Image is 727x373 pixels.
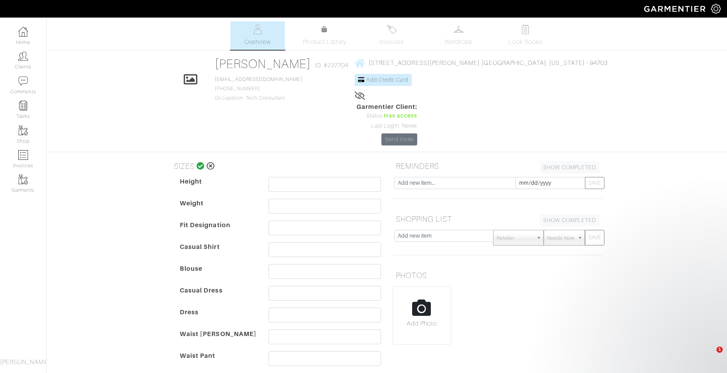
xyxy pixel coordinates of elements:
img: comment-icon-a0a6a9ef722e966f86d9cbdc48e553b5cf19dbc54f86b18d962a5391bc8f6eb6.png [18,76,28,86]
a: Invoices [364,21,419,50]
a: Add Credit Card [355,74,412,86]
a: Product Library [297,25,352,47]
iframe: Intercom live chat [701,347,719,365]
span: Look Books [508,37,543,47]
span: [PHONE_NUMBER] Occupation: Tech Consultant [215,77,302,101]
span: Overview [244,37,270,47]
img: gear-icon-white-bd11855cb880d31180b6d7d6211b90ccbf57a29d726f0c71d8c61bd08dd39cc2.png [711,4,721,14]
dt: Waist Pant [174,351,263,373]
img: garmentier-logo-header-white-b43fb05a5012e4ada735d5af1a66efaba907eab6374d6393d1fbf88cb4ef424d.png [640,2,711,16]
img: todo-9ac3debb85659649dc8f770b8b6100bb5dab4b48dedcbae339e5042a72dfd3cc.svg [521,25,530,34]
a: Look Books [498,21,553,50]
img: clients-icon-6bae9207a08558b7cb47a8932f037763ab4055f8c8b6bfacd5dc20c3e0201464.png [18,51,28,61]
img: dashboard-icon-dbcd8f5a0b271acd01030246c82b418ddd0df26cd7fceb0bd07c9910d44c42f6.png [18,27,28,37]
h5: SHOPPING LIST [393,211,603,227]
span: Add Credit Card [366,77,408,83]
img: garments-icon-b7da505a4dc4fd61783c78ac3ca0ef83fa9d6f193b1c9dc38574b1d14d53ca28.png [18,126,28,135]
img: garments-icon-b7da505a4dc4fd61783c78ac3ca0ef83fa9d6f193b1c9dc38574b1d14d53ca28.png [18,175,28,184]
a: Send Invite [381,133,417,145]
input: Add new item [394,230,493,242]
h5: SIZES [171,158,381,174]
img: orders-27d20c2124de7fd6de4e0e44c1d41de31381a507db9b33961299e4e07d508b8c.svg [387,25,397,34]
div: Status: [356,112,417,120]
span: Garmentier Client: [356,102,417,112]
span: ID: #237704 [315,61,349,70]
a: [STREET_ADDRESS][PERSON_NAME] [GEOGRAPHIC_DATA], [US_STATE] - 94703 [355,58,608,68]
a: Overview [230,21,285,50]
dt: Dress [174,308,263,329]
a: SHOW COMPLETED [540,214,600,226]
a: [PERSON_NAME] [215,57,311,71]
a: SHOW COMPLETED [540,161,600,173]
button: SAVE [585,177,604,189]
span: Wardrobe [444,37,472,47]
span: Needs Now [547,230,574,246]
input: Add new item... [394,177,516,189]
dt: Casual Dress [174,286,263,308]
span: Has access [384,112,417,120]
span: 1 [716,347,723,353]
img: basicinfo-40fd8af6dae0f16599ec9e87c0ef1c0a1fdea2edbe929e3d69a839185d80c458.svg [253,25,263,34]
img: reminder-icon-8004d30b9f0a5d33ae49ab947aed9ed385cf756f9e5892f1edd6e32f2345188e.png [18,101,28,110]
dt: Waist [PERSON_NAME] [174,329,263,351]
dt: Fit Designation [174,221,263,242]
dt: Height [174,177,263,199]
div: Last Login: Never [356,122,417,130]
a: [EMAIL_ADDRESS][DOMAIN_NAME] [215,77,302,82]
img: wardrobe-487a4870c1b7c33e795ec22d11cfc2ed9d08956e64fb3008fe2437562e282088.svg [454,25,464,34]
img: orders-icon-0abe47150d42831381b5fb84f609e132dff9fe21cb692f30cb5eec754e2cba89.png [18,150,28,160]
dt: Weight [174,199,263,221]
button: SAVE [585,230,604,245]
a: Wardrobe [431,21,486,50]
h5: PHOTOS [393,268,603,283]
dt: Casual Shirt [174,242,263,264]
dt: Blouse [174,264,263,286]
h5: REMINDERS [393,158,603,174]
span: Invoices [379,37,403,47]
span: Retailer [497,230,533,246]
span: Product Library [303,37,347,47]
span: [STREET_ADDRESS][PERSON_NAME] [GEOGRAPHIC_DATA], [US_STATE] - 94703 [369,60,608,67]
